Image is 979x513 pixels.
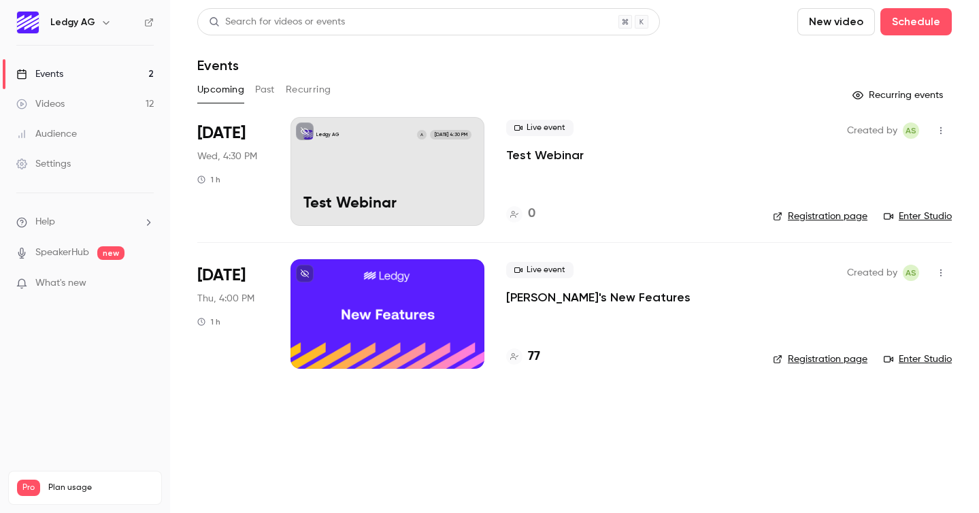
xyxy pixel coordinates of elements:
[35,246,89,260] a: SpeakerHub
[291,117,484,226] a: Test WebinarLedgy AGA[DATE] 4:30 PMTest Webinar
[773,352,867,366] a: Registration page
[847,265,897,281] span: Created by
[506,120,574,136] span: Live event
[846,84,952,106] button: Recurring events
[16,67,63,81] div: Events
[137,278,154,290] iframe: Noticeable Trigger
[797,8,875,35] button: New video
[906,122,916,139] span: AS
[35,215,55,229] span: Help
[197,122,246,144] span: [DATE]
[303,195,471,213] p: Test Webinar
[97,246,125,260] span: new
[286,79,331,101] button: Recurring
[528,205,535,223] h4: 0
[197,316,220,327] div: 1 h
[506,289,691,305] a: [PERSON_NAME]'s New Features
[884,352,952,366] a: Enter Studio
[197,265,246,286] span: [DATE]
[880,8,952,35] button: Schedule
[17,480,40,496] span: Pro
[506,147,584,163] a: Test Webinar
[506,262,574,278] span: Live event
[197,57,239,73] h1: Events
[506,205,535,223] a: 0
[906,265,916,281] span: AS
[35,276,86,291] span: What's new
[416,129,427,140] div: A
[197,150,257,163] span: Wed, 4:30 PM
[209,15,345,29] div: Search for videos or events
[197,174,220,185] div: 1 h
[197,259,269,368] div: Oct 16 Thu, 4:00 PM (Europe/Zurich)
[197,292,254,305] span: Thu, 4:00 PM
[16,127,77,141] div: Audience
[430,130,471,139] span: [DATE] 4:30 PM
[773,210,867,223] a: Registration page
[16,97,65,111] div: Videos
[16,157,71,171] div: Settings
[17,12,39,33] img: Ledgy AG
[506,348,540,366] a: 77
[48,482,153,493] span: Plan usage
[197,117,269,226] div: Oct 15 Wed, 4:30 PM (Europe/Zurich)
[847,122,897,139] span: Created by
[884,210,952,223] a: Enter Studio
[50,16,95,29] h6: Ledgy AG
[197,79,244,101] button: Upcoming
[16,215,154,229] li: help-dropdown-opener
[255,79,275,101] button: Past
[903,122,919,139] span: Ana Silva
[316,131,339,138] p: Ledgy AG
[903,265,919,281] span: Ana Silva
[528,348,540,366] h4: 77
